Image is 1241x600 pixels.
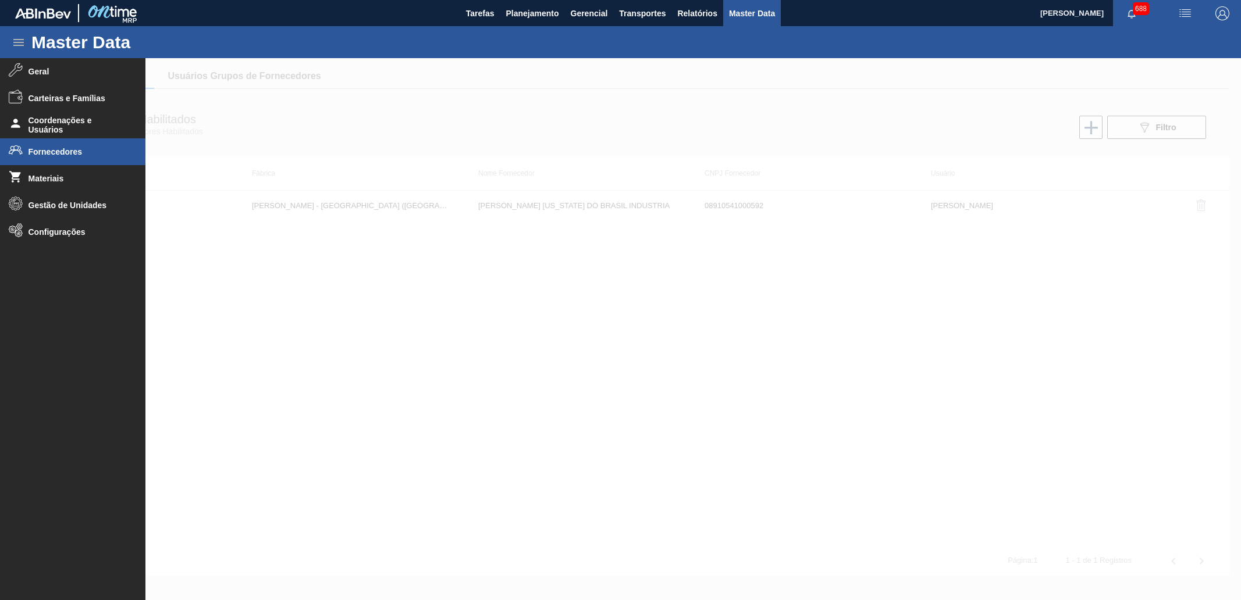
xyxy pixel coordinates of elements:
[29,67,125,76] span: Geral
[466,6,495,20] span: Tarefas
[1113,5,1150,22] button: Notificações
[1133,2,1149,15] span: 688
[619,6,666,20] span: Transportes
[29,201,125,210] span: Gestão de Unidades
[29,174,125,183] span: Materiais
[571,6,608,20] span: Gerencial
[1178,6,1192,20] img: userActions
[729,6,775,20] span: Master Data
[29,147,125,156] span: Fornecedores
[506,6,559,20] span: Planejamento
[677,6,717,20] span: Relatórios
[29,94,125,103] span: Carteiras e Famílias
[1215,6,1229,20] img: Logout
[15,8,71,19] img: TNhmsLtSVTkK8tSr43FrP2fwEKptu5GPRR3wAAAABJRU5ErkJggg==
[29,116,125,134] span: Coordenações e Usuários
[31,35,238,49] h1: Master Data
[29,227,125,237] span: Configurações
